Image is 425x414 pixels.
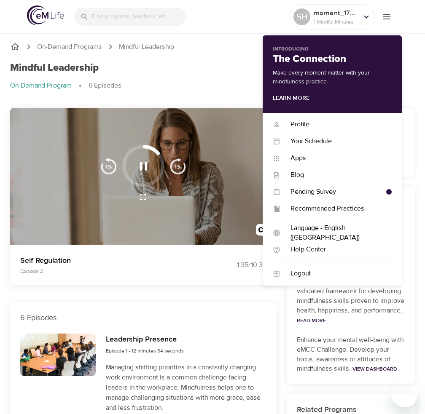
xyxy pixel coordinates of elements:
p: 1 Mindful Minutes [314,18,358,26]
p: Enhance your mental well-being with eMCC Challenge. Develop your focus, awareness or attitudes of... [297,335,405,374]
h6: Leadership Presence [106,334,184,346]
div: Logout [280,269,392,278]
img: 15s_next.svg [169,158,186,174]
button: Transcript/Closed Captions (c) [251,219,277,245]
p: Make every moment matter with your mindfulness practice. [273,69,392,86]
a: On-Demand Programs [37,42,102,52]
button: menu [375,5,398,28]
div: SH [293,8,310,25]
p: 6 Episodes [20,312,266,323]
p: Mindful Leadership [119,42,174,52]
img: logo [27,5,64,25]
div: Profile [280,120,392,129]
div: Pending Survey [280,187,386,197]
p: moment_1757599411 [314,8,358,18]
div: Apps [280,153,392,163]
img: 15s_prev.svg [100,158,117,174]
p: Episode 2 [20,267,202,275]
img: open_caption.svg [256,224,272,240]
p: The eMCC™ is a scientifically validated framework for developing mindfulness skills proven to imp... [297,277,405,325]
iframe: Button to launch messaging window [391,380,418,407]
a: View Dashboard [352,366,397,372]
a: Learn More [273,94,309,102]
div: Recommended Practices [280,204,392,214]
div: 1:35 / 10:36 [212,260,266,270]
p: On-Demand Program [10,81,72,91]
p: 6 Episodes [89,81,121,91]
nav: breadcrumb [10,42,415,52]
p: Self Regulation [20,255,202,266]
input: Find programs, teachers, etc... [92,8,186,26]
p: Managing shifting priorities in a constantly changing work environment is a common challenge faci... [106,362,266,413]
h1: Mindful Leadership [10,62,99,74]
div: Your Schedule [280,136,392,146]
nav: breadcrumb [10,81,415,91]
p: Introducing [273,45,392,53]
h2: The Connection [273,53,392,65]
div: Help Center [280,245,392,254]
div: Language - English ([GEOGRAPHIC_DATA]) [280,223,392,243]
a: Read More [297,317,326,324]
span: Episode 1 - 12 minutes 54 seconds [106,347,184,354]
div: Blog [280,170,392,180]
